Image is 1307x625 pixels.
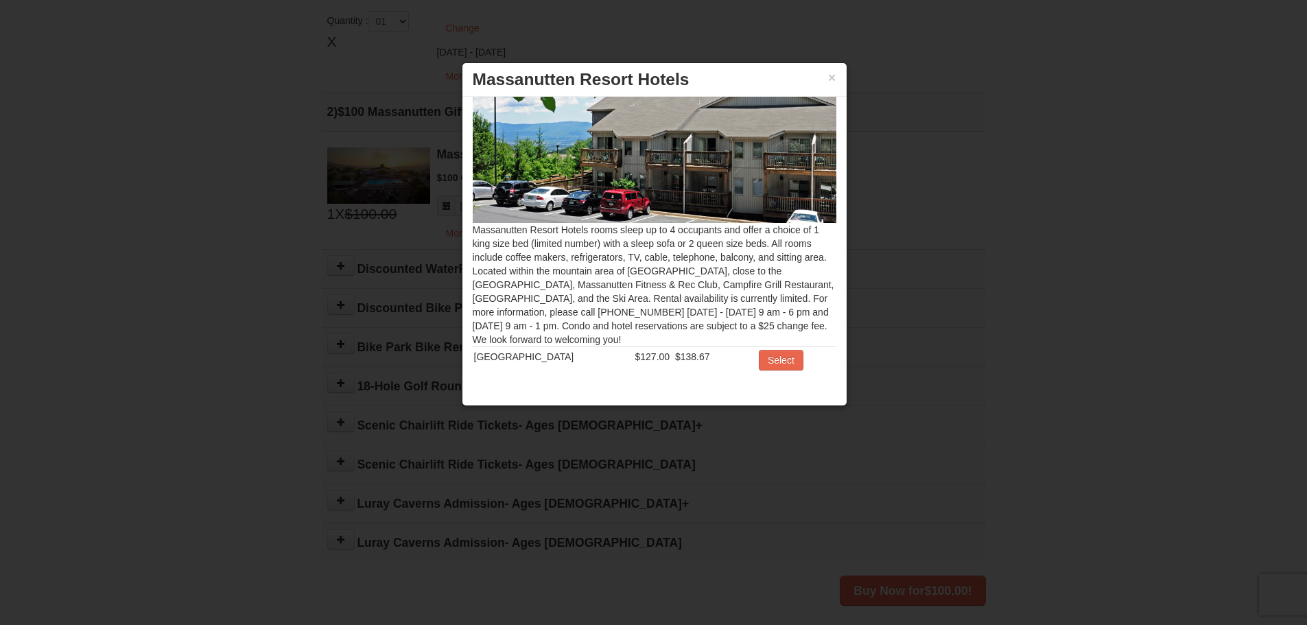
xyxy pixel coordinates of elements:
[828,71,836,84] button: ×
[473,70,690,89] span: Massanutten Resort Hotels
[635,351,670,362] span: $127.00
[759,350,803,370] button: Select
[462,97,847,392] div: Massanutten Resort Hotels rooms sleep up to 4 occupants and offer a choice of 1 king size bed (li...
[473,24,836,223] img: 19219026-1-e3b4ac8e.jpg
[474,350,633,364] div: [GEOGRAPHIC_DATA]
[675,351,710,362] span: $138.67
